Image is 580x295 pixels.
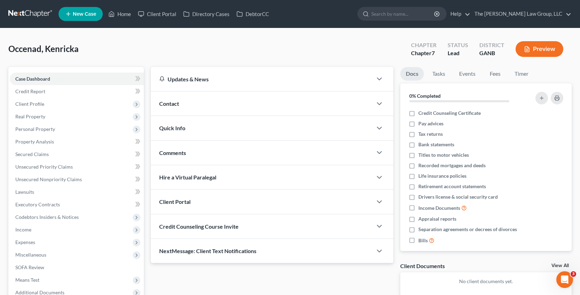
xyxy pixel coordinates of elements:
span: Client Profile [15,101,44,107]
div: Lead [448,49,468,57]
span: Unsecured Priority Claims [15,164,73,170]
a: Credit Report [10,85,144,98]
span: Drivers license & social security card [418,193,498,200]
a: Docs [400,67,424,81]
span: Unsecured Nonpriority Claims [15,176,82,182]
span: Property Analysis [15,139,54,145]
button: Preview [516,41,563,57]
a: View All [551,263,569,268]
span: New Case [73,12,96,17]
span: Recorded mortgages and deeds [418,162,486,169]
span: SOFA Review [15,264,44,270]
a: Client Portal [134,8,180,20]
span: NextMessage: Client Text Notifications [159,248,256,254]
span: Contact [159,100,179,107]
span: Credit Report [15,88,45,94]
a: Timer [509,67,534,81]
a: Unsecured Nonpriority Claims [10,173,144,186]
span: Tax returns [418,131,443,138]
input: Search by name... [371,7,435,20]
span: Miscellaneous [15,252,46,258]
a: The [PERSON_NAME] Law Group, LLC [471,8,571,20]
span: Case Dashboard [15,76,50,82]
div: GANB [479,49,504,57]
div: District [479,41,504,49]
a: Home [105,8,134,20]
a: Case Dashboard [10,73,144,85]
a: Lawsuits [10,186,144,198]
span: Credit Counseling Course Invite [159,223,239,230]
span: Secured Claims [15,151,49,157]
span: Personal Property [15,126,55,132]
a: SOFA Review [10,261,144,274]
a: Executory Contracts [10,198,144,211]
a: Events [454,67,481,81]
span: Bills [418,237,428,244]
span: Expenses [15,239,35,245]
p: No client documents yet. [406,278,566,285]
a: Help [447,8,470,20]
a: DebtorCC [233,8,272,20]
a: Unsecured Priority Claims [10,161,144,173]
span: Income Documents [418,205,460,212]
span: Titles to motor vehicles [418,152,469,158]
span: Retirement account statements [418,183,486,190]
span: Lawsuits [15,189,34,195]
div: Client Documents [400,262,445,270]
div: Chapter [411,49,436,57]
iframe: Intercom live chat [556,271,573,288]
a: Tasks [427,67,451,81]
div: Status [448,41,468,49]
span: Credit Counseling Certificate [418,110,481,117]
a: Fees [484,67,506,81]
span: Executory Contracts [15,201,60,207]
div: Chapter [411,41,436,49]
span: Hire a Virtual Paralegal [159,174,216,180]
span: Means Test [15,277,39,283]
span: Pay advices [418,120,443,127]
span: Client Portal [159,198,191,205]
a: Property Analysis [10,135,144,148]
span: Bank statements [418,141,454,148]
span: Occenad, Kenricka [8,44,79,54]
div: Updates & News [159,75,364,83]
span: Appraisal reports [418,215,456,222]
strong: 0% Completed [409,93,441,99]
span: Quick Info [159,125,185,131]
span: 7 [432,50,435,56]
a: Directory Cases [180,8,233,20]
span: 3 [571,271,576,277]
span: Income [15,227,31,233]
span: Separation agreements or decrees of divorces [418,226,517,233]
span: Comments [159,149,186,156]
span: Real Property [15,113,45,119]
span: Codebtors Insiders & Notices [15,214,79,220]
span: Life insurance policies [418,172,466,179]
a: Secured Claims [10,148,144,161]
